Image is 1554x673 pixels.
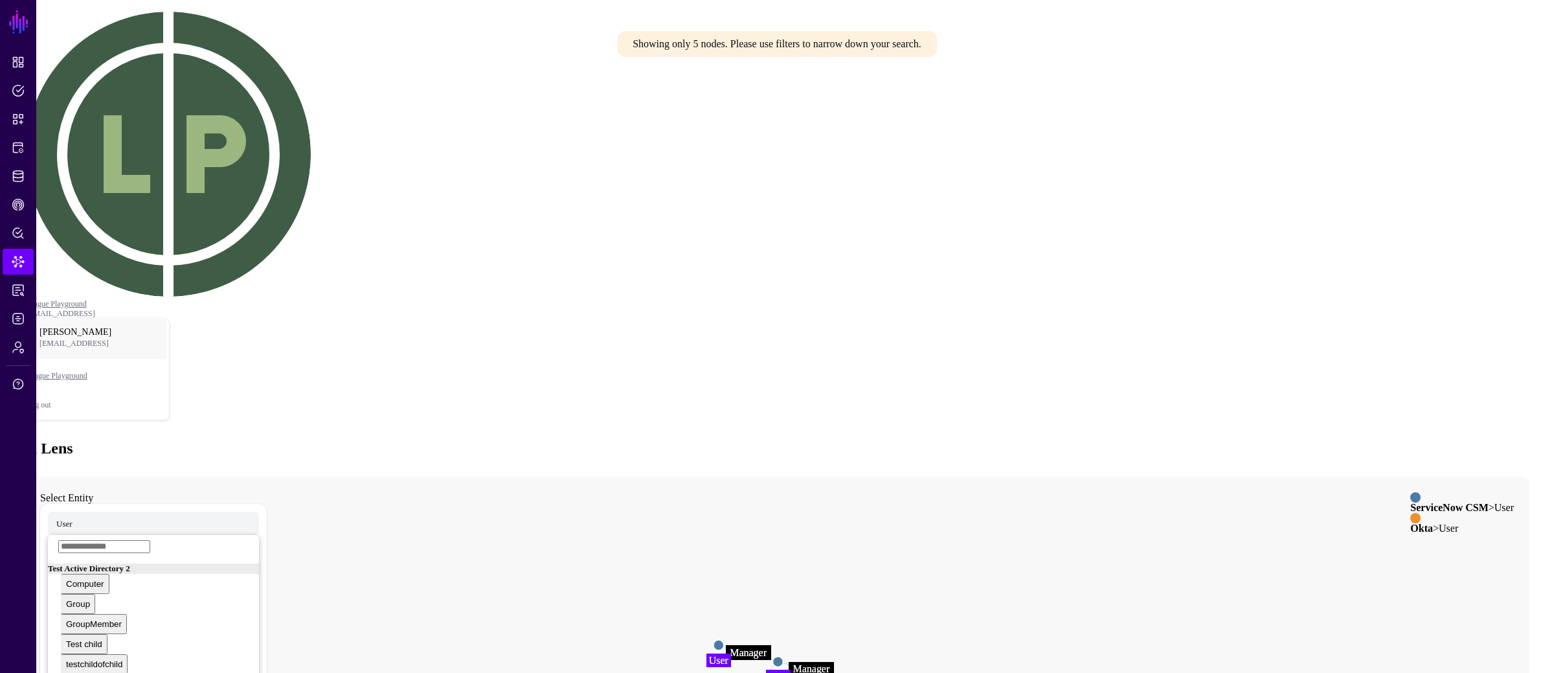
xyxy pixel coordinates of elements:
div: [EMAIL_ADDRESS] [26,309,170,319]
a: Reports [3,277,34,303]
span: Admin [12,341,25,354]
span: testchildofchild [66,659,122,669]
span: Protected Systems [12,141,25,154]
a: Policy Lens [3,220,34,246]
a: Snippets [3,106,34,132]
a: CAEP Hub [3,192,34,218]
div: Test Active Directory 2 [48,564,259,574]
a: Logs [3,306,34,332]
a: League Playground [26,299,87,308]
button: GroupMember [61,614,127,634]
a: Dashboard [3,49,34,75]
span: Policy Lens [12,227,25,240]
a: SGNL [8,8,30,36]
span: Computer [66,579,104,589]
span: Dashboard [12,56,25,69]
a: Identity Data Fabric [3,163,34,189]
span: [PERSON_NAME] [39,327,127,337]
span: Logs [12,312,25,325]
span: Snippets [12,113,25,126]
div: > User [1410,503,1514,513]
img: svg+xml;base64,PHN2ZyB3aWR0aD0iNDQwIiBoZWlnaHQ9IjQ0MCIgdmlld0JveD0iMCAwIDQ0MCA0NDAiIGZpbGw9Im5vbm... [26,12,311,297]
a: Protected Systems [3,135,34,161]
a: Data Lens [3,249,34,275]
span: [EMAIL_ADDRESS] [39,339,127,348]
span: User [56,519,73,529]
span: Reports [12,284,25,297]
span: GroupMember [66,619,122,629]
a: Policies [3,78,34,104]
span: Support [12,378,25,391]
a: League Playground [27,355,169,396]
strong: ServiceNow CSM [1410,502,1488,513]
span: League Playground [27,371,130,381]
div: Log out [27,400,169,410]
a: Admin [3,334,34,360]
span: Group [66,599,90,609]
span: Test child [66,639,102,649]
span: Policies [12,84,25,97]
text: Manager [730,646,767,658]
span: CAEP Hub [12,198,25,211]
strong: Okta [1410,523,1433,534]
div: Showing only 5 nodes. Please use filters to narrow down your search. [617,31,937,57]
div: > User [1410,523,1514,534]
span: Identity Data Fabric [12,170,25,183]
label: Select Entity [40,492,93,503]
button: Test child [61,634,107,654]
h2: Data Lens [5,440,1549,457]
button: Group [61,594,95,614]
button: Computer [61,574,109,594]
text: User [709,655,729,666]
span: Data Lens [12,255,25,268]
